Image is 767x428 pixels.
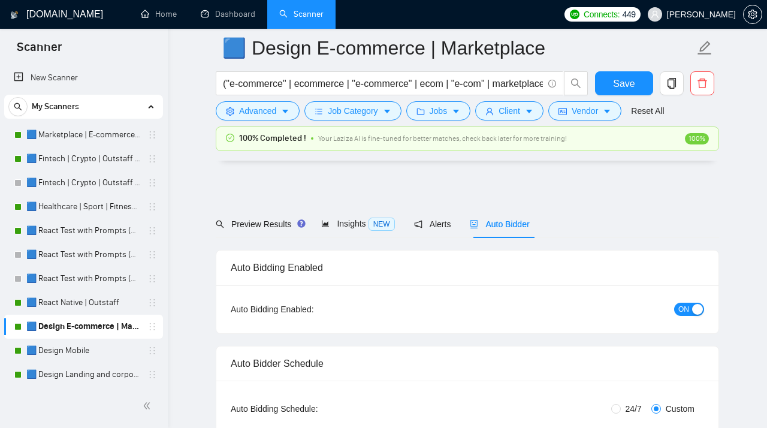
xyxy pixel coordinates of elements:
[147,226,157,236] span: holder
[318,134,567,143] span: Your Laziza AI is fine-tuned for better matches, check back later for more training!
[321,219,330,228] span: area-chart
[744,10,762,19] span: setting
[216,219,302,229] span: Preview Results
[691,78,714,89] span: delete
[26,339,140,363] a: 🟦 Design Mobile
[548,101,621,120] button: idcardVendorcaret-down
[369,218,395,231] span: NEW
[321,219,394,228] span: Insights
[7,38,71,64] span: Scanner
[315,107,323,116] span: bars
[26,219,140,243] a: 🟦 React Test with Prompts (Max)
[26,123,140,147] a: 🟦 Marketplace | E-commerce | Outstaff
[216,101,300,120] button: settingAdvancedcaret-down
[26,171,140,195] a: 🟦 Fintech | Crypto | Outstaff (Mid Rates)
[564,71,588,95] button: search
[201,9,255,19] a: dashboardDashboard
[416,107,425,116] span: folder
[26,147,140,171] a: 🟦 Fintech | Crypto | Outstaff (Max - High Rates)
[26,315,140,339] a: 🟦 Design E-commerce | Marketplace
[603,107,611,116] span: caret-down
[147,202,157,212] span: holder
[499,104,520,117] span: Client
[147,274,157,284] span: holder
[743,5,762,24] button: setting
[8,97,28,116] button: search
[26,363,140,387] a: 🟦 Design Landing and corporate
[621,402,647,415] span: 24/7
[743,10,762,19] a: setting
[226,134,234,142] span: check-circle
[328,104,378,117] span: Job Category
[548,80,556,88] span: info-circle
[485,107,494,116] span: user
[726,387,755,416] iframe: Intercom live chat
[296,218,307,229] div: Tooltip anchor
[26,291,140,315] a: 🟦 React Native | Outstaff
[223,76,543,91] input: Search Freelance Jobs...
[231,402,388,415] div: Auto Bidding Schedule:
[239,132,306,145] span: 100% Completed !
[281,107,289,116] span: caret-down
[685,133,709,144] span: 100%
[279,9,324,19] a: searchScanner
[147,178,157,188] span: holder
[231,303,388,316] div: Auto Bidding Enabled:
[470,220,478,228] span: robot
[690,71,714,95] button: delete
[304,101,401,120] button: barsJob Categorycaret-down
[26,267,140,291] a: 🟦 React Test with Prompts (Mid Rates)
[564,78,587,89] span: search
[570,10,579,19] img: upwork-logo.png
[525,107,533,116] span: caret-down
[226,107,234,116] span: setting
[14,66,153,90] a: New Scanner
[147,154,157,164] span: holder
[147,298,157,308] span: holder
[660,71,684,95] button: copy
[572,104,598,117] span: Vendor
[222,33,694,63] input: Scanner name...
[383,107,391,116] span: caret-down
[595,71,653,95] button: Save
[558,107,567,116] span: idcard
[452,107,460,116] span: caret-down
[475,101,543,120] button: userClientcaret-down
[414,219,451,229] span: Alerts
[147,250,157,260] span: holder
[678,303,689,316] span: ON
[239,104,276,117] span: Advanced
[143,400,155,412] span: double-left
[231,346,704,381] div: Auto Bidder Schedule
[26,195,140,219] a: 🟦 Healthcare | Sport | Fitness | Outstaff
[470,219,529,229] span: Auto Bidder
[231,251,704,285] div: Auto Bidding Enabled
[141,9,177,19] a: homeHome
[660,78,683,89] span: copy
[661,402,699,415] span: Custom
[216,220,224,228] span: search
[651,10,659,19] span: user
[147,346,157,355] span: holder
[9,103,27,111] span: search
[406,101,471,120] button: folderJobscaret-down
[10,5,19,25] img: logo
[147,130,157,140] span: holder
[414,220,422,228] span: notification
[697,40,712,56] span: edit
[26,243,140,267] a: 🟦 React Test with Prompts (High)
[622,8,635,21] span: 449
[613,76,635,91] span: Save
[430,104,448,117] span: Jobs
[32,95,79,119] span: My Scanners
[147,322,157,331] span: holder
[631,104,664,117] a: Reset All
[147,370,157,379] span: holder
[584,8,620,21] span: Connects:
[4,66,163,90] li: New Scanner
